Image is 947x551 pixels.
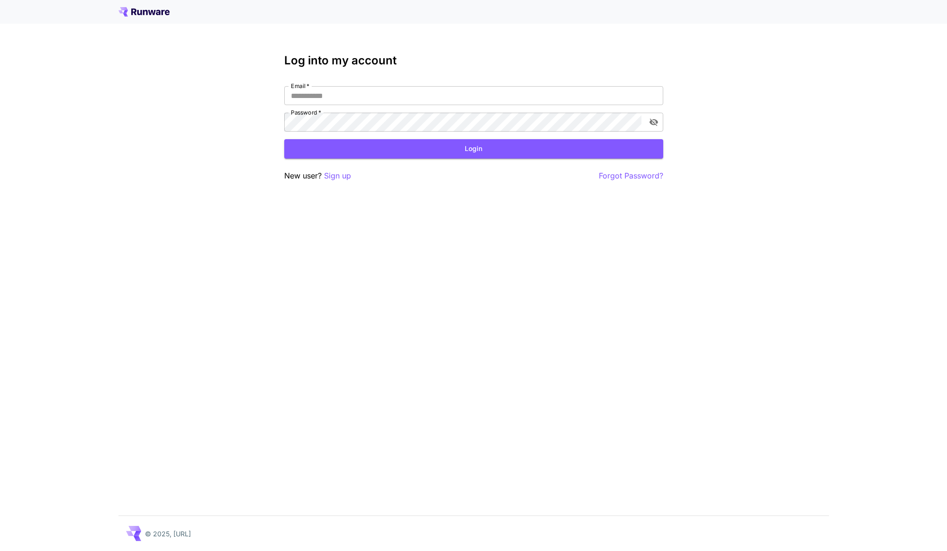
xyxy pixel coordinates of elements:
[284,170,351,182] p: New user?
[645,114,662,131] button: toggle password visibility
[145,529,191,539] p: © 2025, [URL]
[284,54,663,67] h3: Log into my account
[324,170,351,182] button: Sign up
[291,108,321,116] label: Password
[284,139,663,159] button: Login
[291,82,309,90] label: Email
[599,170,663,182] button: Forgot Password?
